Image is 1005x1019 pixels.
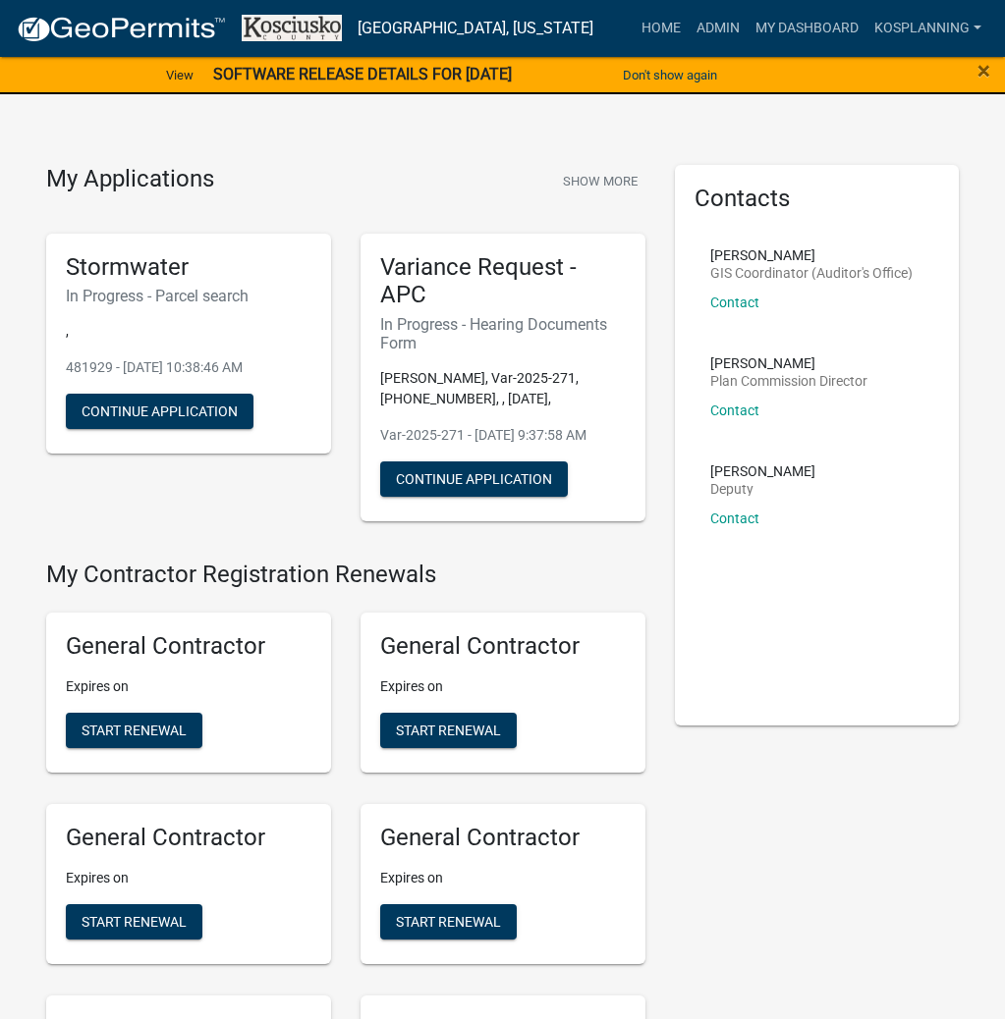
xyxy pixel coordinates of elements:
[66,676,311,697] p: Expires on
[380,315,626,352] h6: In Progress - Hearing Documents Form
[46,561,645,589] h4: My Contractor Registration Renewals
[213,65,512,83] strong: SOFTWARE RELEASE DETAILS FOR [DATE]
[380,253,626,310] h5: Variance Request - APC
[380,824,626,852] h5: General Contractor
[46,165,214,194] h4: My Applications
[66,321,311,342] p: ,
[710,266,913,280] p: GIS Coordinator (Auditor's Office)
[380,368,626,409] p: [PERSON_NAME], Var-2025-271, [PHONE_NUMBER], , [DATE],
[977,57,990,84] span: ×
[748,10,866,47] a: My Dashboard
[380,904,517,939] button: Start Renewal
[66,904,202,939] button: Start Renewal
[380,425,626,446] p: Var-2025-271 - [DATE] 9:37:58 AM
[380,713,517,748] button: Start Renewal
[82,723,187,738] span: Start Renewal
[82,913,187,929] span: Start Renewal
[396,723,501,738] span: Start Renewal
[710,464,815,478] p: [PERSON_NAME]
[634,10,689,47] a: Home
[710,248,913,262] p: [PERSON_NAME]
[710,510,759,526] a: Contact
[358,12,593,45] a: [GEOGRAPHIC_DATA], [US_STATE]
[158,59,201,91] a: View
[689,10,748,47] a: Admin
[66,287,311,305] h6: In Progress - Parcel search
[66,253,311,282] h5: Stormwater
[66,632,311,661] h5: General Contractor
[380,632,626,661] h5: General Contractor
[710,402,759,418] a: Contact
[396,913,501,929] span: Start Renewal
[66,824,311,852] h5: General Contractor
[66,868,311,888] p: Expires on
[66,357,311,378] p: 481929 - [DATE] 10:38:46 AM
[380,676,626,697] p: Expires on
[66,713,202,748] button: Start Renewal
[66,394,253,429] button: Continue Application
[380,461,568,497] button: Continue Application
[615,59,725,91] button: Don't show again
[695,185,940,213] h5: Contacts
[866,10,989,47] a: kosplanning
[242,15,342,41] img: Kosciusko County, Indiana
[710,356,867,370] p: [PERSON_NAME]
[380,868,626,888] p: Expires on
[710,374,867,388] p: Plan Commission Director
[977,59,990,82] button: Close
[710,295,759,310] a: Contact
[555,165,645,197] button: Show More
[710,482,815,496] p: Deputy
